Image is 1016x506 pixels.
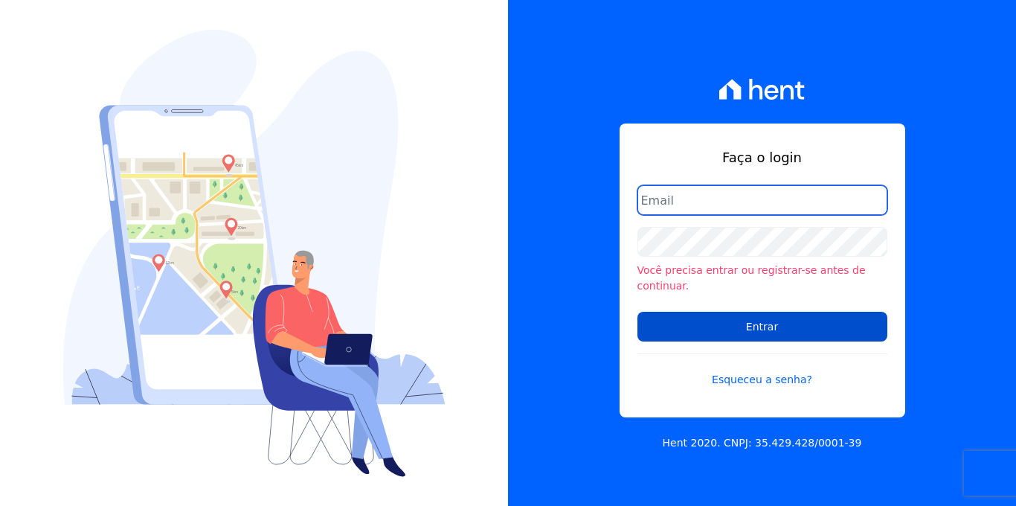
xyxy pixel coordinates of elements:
[637,263,887,294] li: Você precisa entrar ou registrar-se antes de continuar.
[663,435,862,451] p: Hent 2020. CNPJ: 35.429.428/0001-39
[637,185,887,215] input: Email
[637,353,887,388] a: Esqueceu a senha?
[63,30,446,477] img: Login
[637,312,887,342] input: Entrar
[637,147,887,167] h1: Faça o login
